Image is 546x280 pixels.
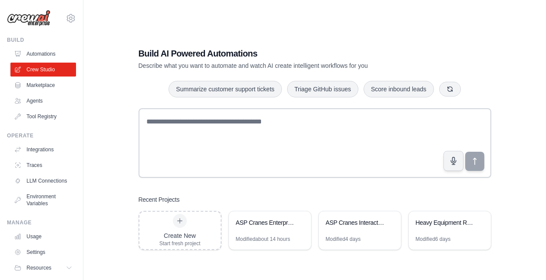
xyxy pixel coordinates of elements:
a: Agents [10,94,76,108]
button: Resources [10,261,76,275]
div: Heavy Equipment Rental Sales Assistant [416,218,475,227]
a: Integrations [10,143,76,157]
button: Click to speak your automation idea [443,151,463,171]
a: Traces [10,158,76,172]
span: Resources [26,264,51,271]
a: Automations [10,47,76,61]
a: LLM Connections [10,174,76,188]
img: Logo [7,10,50,27]
div: Start fresh project [159,240,201,247]
div: Modified 6 days [416,236,451,243]
div: Operate [7,132,76,139]
a: Crew Studio [10,63,76,77]
a: Tool Registry [10,110,76,123]
div: Manage [7,219,76,226]
a: Environment Variables [10,190,76,210]
button: Get new suggestions [439,82,461,97]
button: Score inbound leads [364,81,434,97]
div: Modified 4 days [326,236,361,243]
div: Modified about 14 hours [236,236,290,243]
div: Build [7,37,76,43]
a: Marketplace [10,78,76,92]
button: Triage GitHub issues [287,81,358,97]
div: ASP Cranes Enterprise CRM with AI-Powered Multi-Agent System [236,218,295,227]
div: ASP Cranes Interactive Sales System - Visual Editor Refresh [326,218,385,227]
a: Settings [10,245,76,259]
p: Describe what you want to automate and watch AI create intelligent workflows for you [139,61,430,70]
h1: Build AI Powered Automations [139,47,430,60]
div: Create New [159,231,201,240]
a: Usage [10,230,76,243]
button: Summarize customer support tickets [169,81,281,97]
h3: Recent Projects [139,195,180,204]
